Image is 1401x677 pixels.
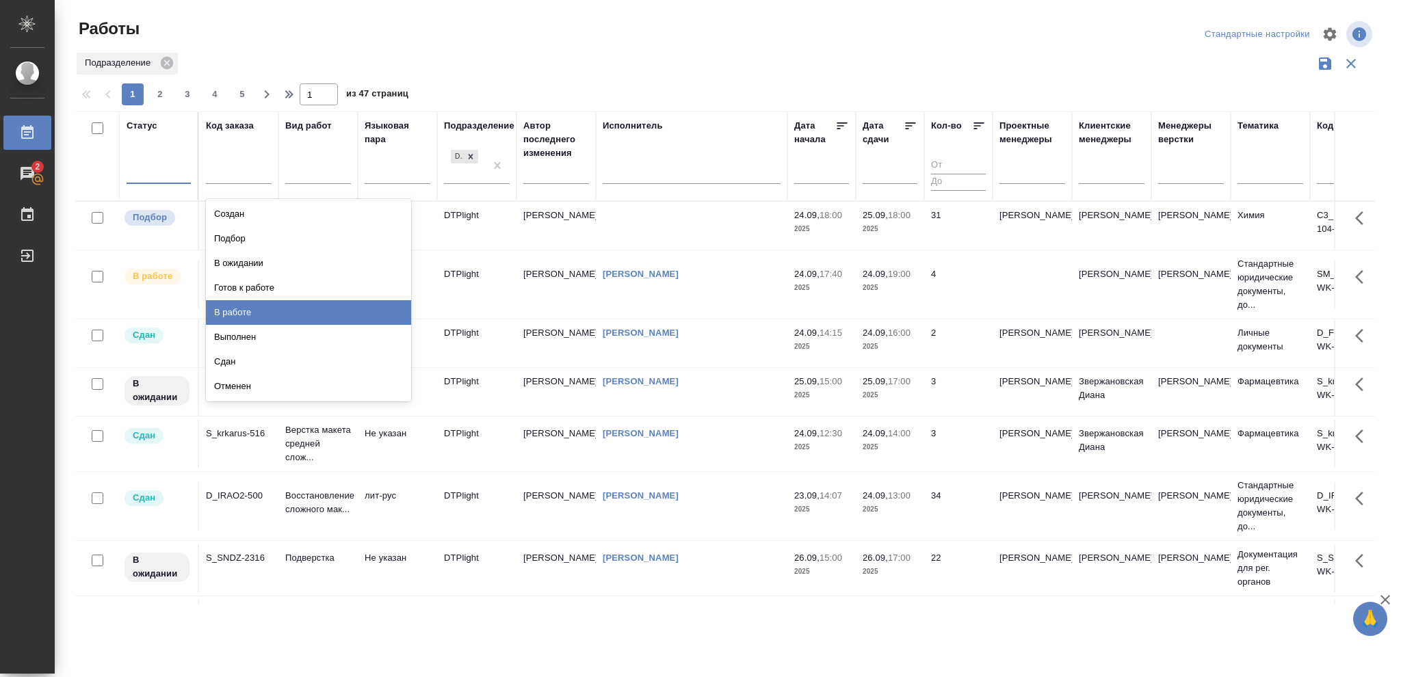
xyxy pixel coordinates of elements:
[206,325,411,349] div: Выполнен
[1359,605,1382,633] span: 🙏
[206,119,254,133] div: Код заказа
[863,440,917,454] p: 2025
[123,375,191,407] div: Исполнитель назначен, приступать к работе пока рано
[204,88,226,101] span: 4
[206,374,411,399] div: Отменен
[863,210,888,220] p: 25.09,
[794,210,820,220] p: 24.09,
[523,119,589,160] div: Автор последнего изменения
[133,553,181,581] p: В ожидании
[1347,319,1380,352] button: Здесь прячутся важные кнопки
[1353,602,1387,636] button: 🙏
[1238,119,1279,133] div: Тематика
[993,544,1072,592] td: [PERSON_NAME]
[820,376,842,386] p: 15:00
[603,428,679,438] a: [PERSON_NAME]
[924,482,993,530] td: 34
[206,276,411,300] div: Готов к работе
[123,427,191,445] div: Менеджер проверил работу исполнителя, передает ее на следующий этап
[863,503,917,516] p: 2025
[206,489,272,503] div: D_IRAO2-500
[133,211,167,224] p: Подбор
[931,174,986,191] input: До
[888,328,911,338] p: 16:00
[993,420,1072,468] td: [PERSON_NAME]
[1310,482,1389,530] td: D_IRAO2-500-WK-009
[285,119,332,133] div: Вид работ
[204,83,226,105] button: 4
[358,600,437,648] td: Не указан
[285,489,351,516] p: Восстановление сложного мак...
[794,428,820,438] p: 24.09,
[176,83,198,105] button: 3
[437,420,516,468] td: DTPlight
[603,553,679,563] a: [PERSON_NAME]
[516,544,596,592] td: [PERSON_NAME]
[444,119,514,133] div: Подразделение
[1072,600,1151,648] td: [PERSON_NAME]
[794,503,849,516] p: 2025
[149,88,171,101] span: 2
[1310,319,1389,367] td: D_FL-27306-WK-008
[206,551,272,565] div: S_SNDZ-2316
[1347,368,1380,401] button: Здесь прячутся важные кнопки
[206,202,411,226] div: Создан
[863,222,917,236] p: 2025
[1312,51,1338,77] button: Сохранить фильтры
[794,376,820,386] p: 25.09,
[516,368,596,416] td: [PERSON_NAME]
[285,423,351,464] p: Верстка макета средней слож...
[794,553,820,563] p: 26.09,
[1072,319,1151,367] td: [PERSON_NAME]
[863,376,888,386] p: 25.09,
[1347,600,1380,633] button: Здесь прячутся важные кнопки
[206,427,272,440] div: S_krkarus-516
[1310,600,1389,648] td: S_SNDZ-2316-WK-006
[863,388,917,402] p: 2025
[123,551,191,583] div: Исполнитель назначен, приступать к работе пока рано
[863,269,888,279] p: 24.09,
[820,490,842,501] p: 14:07
[1158,489,1224,503] p: [PERSON_NAME]
[603,376,679,386] a: [PERSON_NAME]
[863,553,888,563] p: 26.09,
[1158,427,1224,440] p: [PERSON_NAME]
[1238,257,1303,312] p: Стандартные юридические документы, до...
[358,420,437,468] td: Не указан
[794,328,820,338] p: 24.09,
[603,328,679,338] a: [PERSON_NAME]
[449,148,480,165] div: DTPlight
[794,565,849,579] p: 2025
[437,368,516,416] td: DTPlight
[931,157,986,174] input: От
[123,489,191,507] div: Менеджер проверил работу исполнителя, передает ее на следующий этап
[1310,420,1389,468] td: S_krkarus-516-WK-011
[133,377,181,404] p: В ожидании
[437,261,516,308] td: DTPlight
[1238,479,1303,533] p: Стандартные юридические документы, до...
[1310,544,1389,592] td: S_SNDZ-2316-WK-009
[1072,368,1151,416] td: Звержановская Диана
[1310,202,1389,250] td: C3_DAOISOLAN-104-WK-008
[85,56,155,70] p: Подразделение
[346,85,408,105] span: из 47 страниц
[1347,420,1380,453] button: Здесь прячутся важные кнопки
[1072,482,1151,530] td: [PERSON_NAME]
[437,482,516,530] td: DTPlight
[888,210,911,220] p: 18:00
[993,600,1072,648] td: [PERSON_NAME]
[603,269,679,279] a: [PERSON_NAME]
[820,210,842,220] p: 18:00
[1347,544,1380,577] button: Здесь прячутся важные кнопки
[993,368,1072,416] td: [PERSON_NAME]
[133,269,172,283] p: В работе
[1238,375,1303,388] p: Фармацевтика
[123,267,191,286] div: Исполнитель выполняет работу
[863,490,888,501] p: 24.09,
[863,119,904,146] div: Дата сдачи
[820,428,842,438] p: 12:30
[1072,544,1151,592] td: [PERSON_NAME]
[820,553,842,563] p: 15:00
[794,340,849,354] p: 2025
[516,482,596,530] td: [PERSON_NAME]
